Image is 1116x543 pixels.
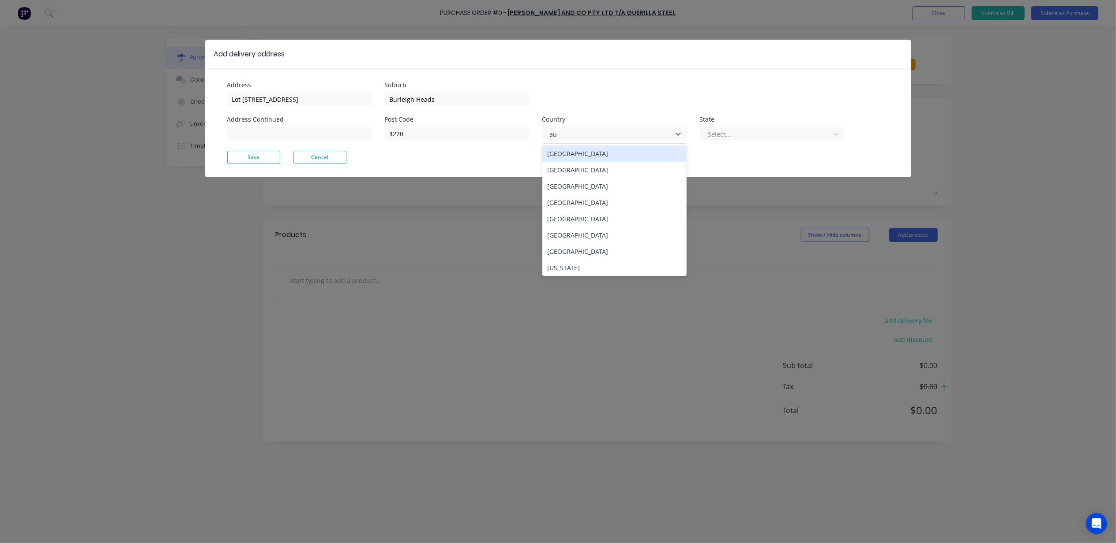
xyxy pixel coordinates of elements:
[227,82,372,88] div: Address
[542,227,687,243] div: [GEOGRAPHIC_DATA]
[542,243,687,260] div: [GEOGRAPHIC_DATA]
[293,151,346,164] button: Cancel
[1086,513,1107,534] div: Open Intercom Messenger
[542,162,687,178] div: [GEOGRAPHIC_DATA]
[214,49,285,60] div: Add delivery address
[542,211,687,227] div: [GEOGRAPHIC_DATA]
[542,116,687,123] div: Country
[542,194,687,211] div: [GEOGRAPHIC_DATA]
[227,116,372,123] div: Address Continued
[385,82,529,88] div: Suburb
[700,116,844,123] div: State
[542,145,687,162] div: [GEOGRAPHIC_DATA]
[542,178,687,194] div: [GEOGRAPHIC_DATA]
[227,151,280,164] button: Save
[385,116,529,123] div: Post Code
[542,260,687,276] div: [US_STATE]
